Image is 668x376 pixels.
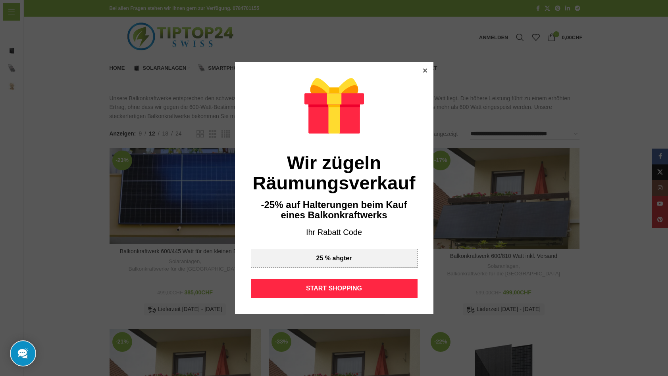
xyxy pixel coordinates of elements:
div: 25 % ahgter [316,255,352,261]
div: Ihr Rabatt Code [251,227,418,238]
div: 25 % ahgter [251,249,418,268]
div: Wir zügeln Räumungsverkauf [251,153,418,193]
div: START SHOPPING [251,279,418,298]
div: -25% auf Halterungen beim Kauf eines Balkonkraftwerks [251,200,418,221]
